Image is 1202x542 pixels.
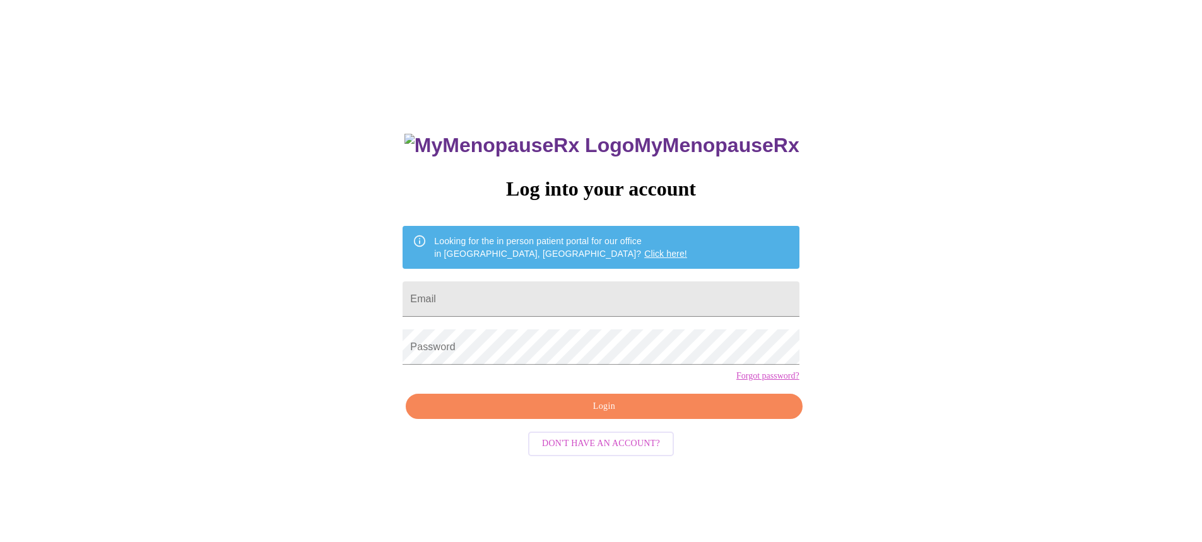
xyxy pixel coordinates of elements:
[736,371,799,381] a: Forgot password?
[406,394,802,420] button: Login
[434,230,687,265] div: Looking for the in person patient portal for our office in [GEOGRAPHIC_DATA], [GEOGRAPHIC_DATA]?
[525,437,677,448] a: Don't have an account?
[404,134,799,157] h3: MyMenopauseRx
[420,399,787,415] span: Login
[644,249,687,259] a: Click here!
[528,432,674,456] button: Don't have an account?
[403,177,799,201] h3: Log into your account
[404,134,634,157] img: MyMenopauseRx Logo
[542,436,660,452] span: Don't have an account?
